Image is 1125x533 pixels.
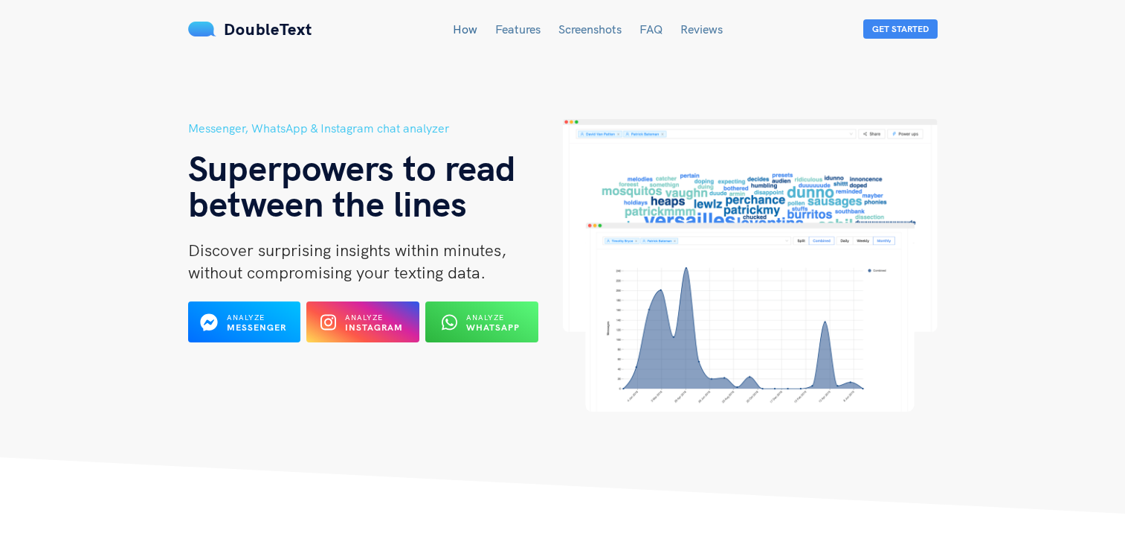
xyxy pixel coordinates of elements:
span: without compromising your texting data. [188,262,486,283]
h5: Messenger, WhatsApp & Instagram chat analyzer [188,119,563,138]
span: between the lines [188,181,467,226]
a: Analyze WhatsApp [425,321,538,334]
a: How [453,22,477,36]
a: Analyze Messenger [188,321,301,334]
span: Superpowers to read [188,145,516,190]
img: hero [563,119,938,412]
span: Analyze [227,313,265,322]
button: Get Started [863,19,938,39]
span: Analyze [345,313,383,322]
button: Analyze Instagram [306,301,419,342]
a: Features [495,22,541,36]
button: Analyze Messenger [188,301,301,342]
b: Messenger [227,322,286,333]
b: Instagram [345,322,403,333]
a: Reviews [680,22,723,36]
span: Discover surprising insights within minutes, [188,240,506,261]
a: Screenshots [558,22,622,36]
a: FAQ [639,22,663,36]
b: WhatsApp [466,322,520,333]
button: Analyze WhatsApp [425,301,538,342]
a: Analyze Instagram [306,321,419,334]
a: DoubleText [188,19,312,39]
span: DoubleText [224,19,312,39]
span: Analyze [466,313,504,322]
img: mS3x8y1f88AAAAABJRU5ErkJggg== [188,22,216,36]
